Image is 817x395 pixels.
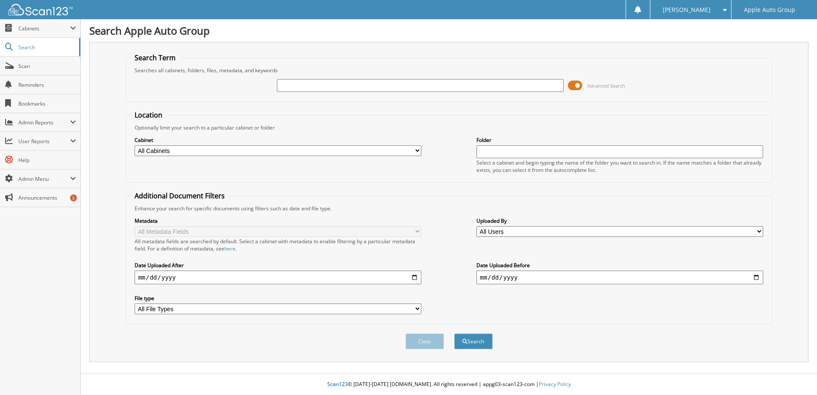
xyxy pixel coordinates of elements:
[18,81,76,88] span: Reminders
[130,205,767,212] div: Enhance your search for specific documents using filters such as date and file type.
[135,136,421,144] label: Cabinet
[327,380,348,388] span: Scan123
[539,380,571,388] a: Privacy Policy
[18,44,75,51] span: Search
[224,245,235,252] a: here
[130,53,180,62] legend: Search Term
[130,191,229,200] legend: Additional Document Filters
[18,25,70,32] span: Cabinets
[744,7,795,12] span: Apple Auto Group
[135,262,421,269] label: Date Uploaded After
[476,271,763,284] input: end
[476,136,763,144] label: Folder
[70,195,77,201] div: 5
[18,194,76,201] span: Announcements
[81,374,817,395] div: © [DATE]-[DATE] [DOMAIN_NAME]. All rights reserved | appg03-scan123-com |
[587,83,625,89] span: Advanced Search
[454,333,493,349] button: Search
[406,333,444,349] button: Clear
[663,7,711,12] span: [PERSON_NAME]
[130,124,767,131] div: Optionally limit your search to a particular cabinet or folder
[130,110,167,120] legend: Location
[18,62,76,70] span: Scan
[18,156,76,164] span: Help
[18,119,70,126] span: Admin Reports
[135,271,421,284] input: start
[18,175,70,183] span: Admin Menu
[476,217,763,224] label: Uploaded By
[18,138,70,145] span: User Reports
[476,159,763,174] div: Select a cabinet and begin typing the name of the folder you want to search in. If the name match...
[9,4,73,15] img: scan123-logo-white.svg
[135,238,421,252] div: All metadata fields are searched by default. Select a cabinet with metadata to enable filtering b...
[89,24,808,38] h1: Search Apple Auto Group
[130,67,767,74] div: Searches all cabinets, folders, files, metadata, and keywords
[135,217,421,224] label: Metadata
[135,295,421,302] label: File type
[18,100,76,107] span: Bookmarks
[476,262,763,269] label: Date Uploaded Before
